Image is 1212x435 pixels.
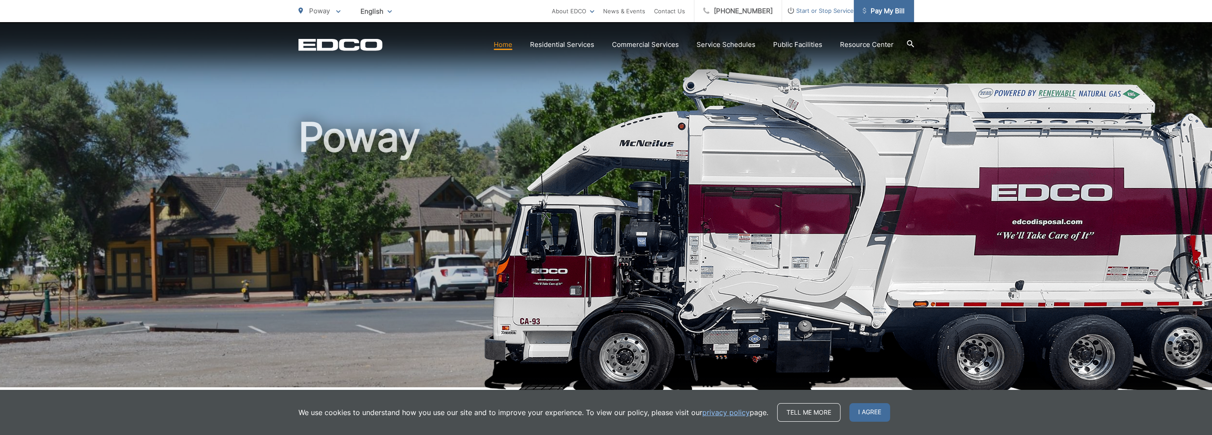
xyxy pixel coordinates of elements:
[354,4,399,19] span: English
[612,39,679,50] a: Commercial Services
[530,39,594,50] a: Residential Services
[552,6,594,16] a: About EDCO
[773,39,822,50] a: Public Facilities
[298,115,914,395] h1: Poway
[603,6,645,16] a: News & Events
[494,39,512,50] a: Home
[840,39,894,50] a: Resource Center
[309,7,330,15] span: Poway
[654,6,685,16] a: Contact Us
[849,403,890,422] span: I agree
[702,407,750,418] a: privacy policy
[863,6,905,16] span: Pay My Bill
[777,403,840,422] a: Tell me more
[697,39,755,50] a: Service Schedules
[298,407,768,418] p: We use cookies to understand how you use our site and to improve your experience. To view our pol...
[298,38,383,51] a: EDCD logo. Return to the homepage.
